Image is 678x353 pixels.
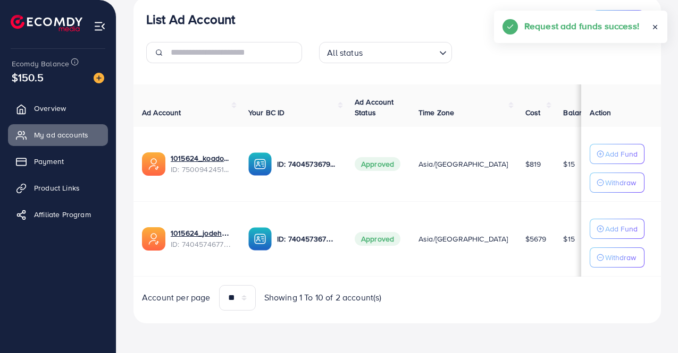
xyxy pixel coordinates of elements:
img: menu [94,20,106,32]
img: ic-ba-acc.ded83a64.svg [248,152,272,176]
button: Add Fund [590,144,644,164]
div: Search for option [319,42,452,63]
a: Overview [8,98,108,119]
img: logo [11,15,82,31]
span: $819 [525,159,541,169]
a: 1015624_koadok_1746449263868 [171,153,231,163]
p: Withdraw [605,251,636,264]
span: Cost [525,107,541,118]
a: Affiliate Program [8,204,108,225]
img: ic-ads-acc.e4c84228.svg [142,227,165,251]
span: Action [590,107,611,118]
span: Ad Account Status [355,97,394,118]
span: Affiliate Program [34,209,91,220]
div: <span class='underline'>1015624_jodeh0818_1724011909550</span></br>7404574677252866064 [171,228,231,249]
span: Ecomdy Balance [12,58,69,69]
span: ID: 7404574677252866064 [171,239,231,249]
a: Product Links [8,177,108,199]
span: $150.5 [12,60,43,95]
span: $15 [563,234,574,244]
span: Product Links [34,183,80,193]
img: ic-ads-acc.e4c84228.svg [142,152,165,176]
img: ic-ba-acc.ded83a64.svg [248,227,272,251]
span: $15 [563,159,574,169]
span: Your BC ID [248,107,285,118]
a: Payment [8,151,108,172]
span: Payment [34,156,64,167]
button: Add Fund [590,219,644,239]
span: Asia/[GEOGRAPHIC_DATA] [418,159,508,169]
span: Asia/[GEOGRAPHIC_DATA] [418,234,508,244]
span: Time Zone [418,107,454,118]
p: ID: 7404573679537061904 [277,158,338,170]
a: My ad accounts [8,124,108,145]
button: Create new [589,10,648,29]
span: Approved [355,232,400,246]
span: Showing 1 To 10 of 2 account(s) [264,291,382,304]
p: ID: 7404573679537061904 [277,233,338,245]
iframe: Chat [633,305,670,345]
input: Search for option [366,43,435,61]
a: 1015624_jodeh0818_1724011909550 [171,228,231,238]
span: Overview [34,103,66,114]
span: Approved [355,157,400,171]
button: Withdraw [590,247,644,268]
button: Withdraw [590,173,644,193]
span: Balance [563,107,591,118]
span: $5679 [525,234,547,244]
h5: Request add funds success! [524,19,639,33]
p: Add Fund [605,148,638,160]
span: ID: 7500942451029606417 [171,164,231,175]
div: <span class='underline'>1015624_koadok_1746449263868</span></br>7500942451029606417 [171,153,231,175]
p: Add Fund [605,222,638,235]
span: Account per page [142,291,211,304]
span: Ad Account [142,107,181,118]
img: image [94,73,104,83]
span: My ad accounts [34,130,88,140]
h3: List Ad Account [146,12,235,27]
p: Withdraw [605,176,636,189]
span: All status [325,45,365,61]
